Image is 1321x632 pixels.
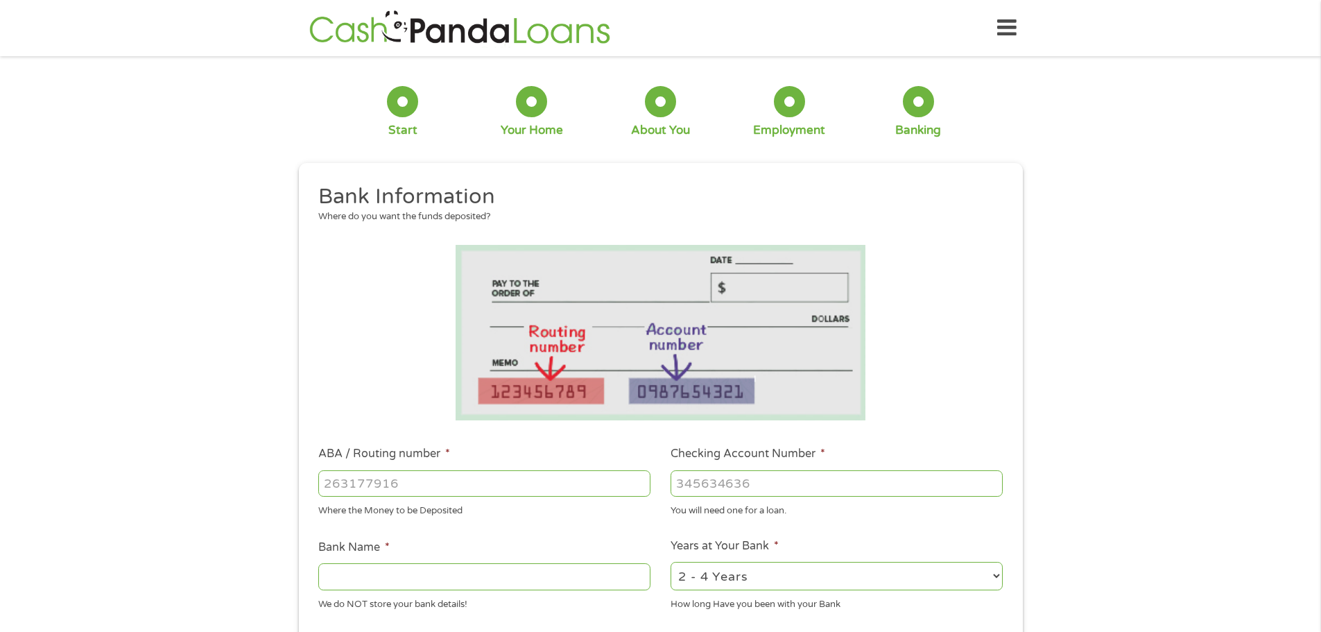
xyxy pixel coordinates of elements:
div: Banking [895,123,941,138]
input: 345634636 [671,470,1003,497]
div: Where do you want the funds deposited? [318,210,992,224]
div: Your Home [501,123,563,138]
div: Start [388,123,417,138]
div: You will need one for a loan. [671,499,1003,518]
label: Bank Name [318,540,390,555]
div: We do NOT store your bank details! [318,592,650,611]
img: GetLoanNow Logo [305,8,614,48]
div: Employment [753,123,825,138]
label: Checking Account Number [671,447,825,461]
div: Where the Money to be Deposited [318,499,650,518]
label: Years at Your Bank [671,539,779,554]
div: How long Have you been with your Bank [671,592,1003,611]
img: Routing number location [456,245,866,420]
h2: Bank Information [318,183,992,211]
div: About You [631,123,690,138]
label: ABA / Routing number [318,447,450,461]
input: 263177916 [318,470,650,497]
